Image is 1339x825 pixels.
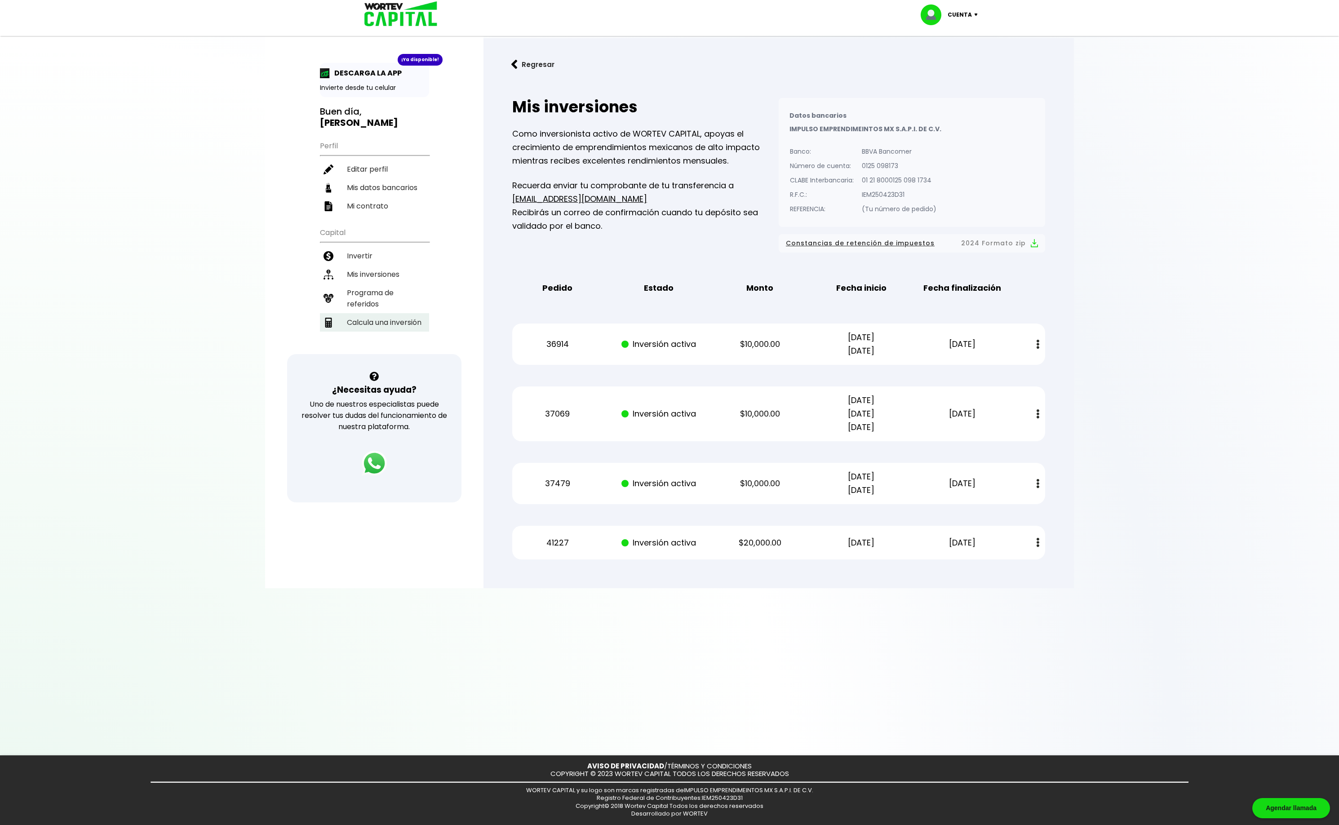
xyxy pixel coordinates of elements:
[512,98,779,116] h2: Mis inversiones
[320,222,429,354] ul: Capital
[320,313,429,332] a: Calcula una inversión
[320,68,330,78] img: app-icon
[948,8,972,22] p: Cuenta
[332,383,417,396] h3: ¿Necesitas ayuda?
[515,337,600,351] p: 36914
[320,83,429,93] p: Invierte desde tu celular
[511,60,518,69] img: flecha izquierda
[644,281,674,295] b: Estado
[819,331,904,358] p: [DATE] [DATE]
[920,536,1005,550] p: [DATE]
[526,786,813,794] span: WORTEV CAPITAL y su logo son marcas registradas de IMPULSO EMPRENDIMEINTOS MX S.A.P.I. DE C.V.
[717,407,803,421] p: $10,000.00
[320,197,429,215] a: Mi contrato
[836,281,887,295] b: Fecha inicio
[790,173,854,187] p: CLABE Interbancaria:
[786,238,935,249] span: Constancias de retención de impuestos
[717,477,803,490] p: $10,000.00
[320,247,429,265] a: Invertir
[616,337,701,351] p: Inversión activa
[920,477,1005,490] p: [DATE]
[320,284,429,313] a: Programa de referidos
[790,145,854,158] p: Banco:
[921,4,948,25] img: profile-image
[324,270,333,279] img: inversiones-icon.6695dc30.svg
[498,53,1060,76] a: flecha izquierdaRegresar
[320,265,429,284] a: Mis inversiones
[320,160,429,178] a: Editar perfil
[587,761,664,771] a: AVISO DE PRIVACIDAD
[862,159,936,173] p: 0125 098173
[512,179,779,233] p: Recuerda enviar tu comprobante de tu transferencia a Recibirás un correo de confirmación cuando t...
[616,536,701,550] p: Inversión activa
[550,770,789,778] p: COPYRIGHT © 2023 WORTEV CAPITAL TODOS LOS DERECHOS RESERVADOS
[498,53,568,76] button: Regresar
[786,238,1038,249] button: Constancias de retención de impuestos2024 Formato zip
[320,178,429,197] a: Mis datos bancarios
[789,124,941,133] b: IMPULSO EMPRENDIMEINTOS MX S.A.P.I. DE C.V.
[616,407,701,421] p: Inversión activa
[819,394,904,434] p: [DATE] [DATE] [DATE]
[972,13,984,16] img: icon-down
[862,202,936,216] p: (Tu número de pedido)
[512,127,779,168] p: Como inversionista activo de WORTEV CAPITAL, apoyas el crecimiento de emprendimientos mexicanos d...
[398,54,443,66] div: ¡Ya disponible!
[790,202,854,216] p: REFERENCIA:
[790,159,854,173] p: Número de cuenta:
[790,188,854,201] p: R.F.C.:
[1252,798,1330,818] div: Agendar llamada
[320,106,429,129] h3: Buen día,
[299,399,450,432] p: Uno de nuestros especialistas puede resolver tus dudas del funcionamiento de nuestra plataforma.
[330,67,402,79] p: DESCARGA LA APP
[717,536,803,550] p: $20,000.00
[320,116,398,129] b: [PERSON_NAME]
[616,477,701,490] p: Inversión activa
[320,136,429,215] ul: Perfil
[862,173,936,187] p: 01 21 8000125 098 1734
[515,536,600,550] p: 41227
[515,477,600,490] p: 37479
[819,470,904,497] p: [DATE] [DATE]
[862,188,936,201] p: IEM250423D31
[587,763,752,770] p: /
[515,407,600,421] p: 37069
[512,193,647,204] a: [EMAIL_ADDRESS][DOMAIN_NAME]
[819,536,904,550] p: [DATE]
[667,761,752,771] a: TÉRMINOS Y CONDICIONES
[324,164,333,174] img: editar-icon.952d3147.svg
[717,337,803,351] p: $10,000.00
[631,809,708,818] span: Desarrollado por WORTEV
[542,281,572,295] b: Pedido
[324,293,333,303] img: recomiendanos-icon.9b8e9327.svg
[789,111,847,120] b: Datos bancarios
[362,451,387,476] img: logos_whatsapp-icon.242b2217.svg
[324,201,333,211] img: contrato-icon.f2db500c.svg
[920,407,1005,421] p: [DATE]
[920,337,1005,351] p: [DATE]
[746,281,773,295] b: Monto
[597,794,743,802] span: Registro Federal de Contribuyentes: IEM250423D31
[324,183,333,193] img: datos-icon.10cf9172.svg
[324,251,333,261] img: invertir-icon.b3b967d7.svg
[862,145,936,158] p: BBVA Bancomer
[324,318,333,328] img: calculadora-icon.17d418c4.svg
[923,281,1001,295] b: Fecha finalización
[576,802,763,810] span: Copyright© 2018 Wortev Capital Todos los derechos reservados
